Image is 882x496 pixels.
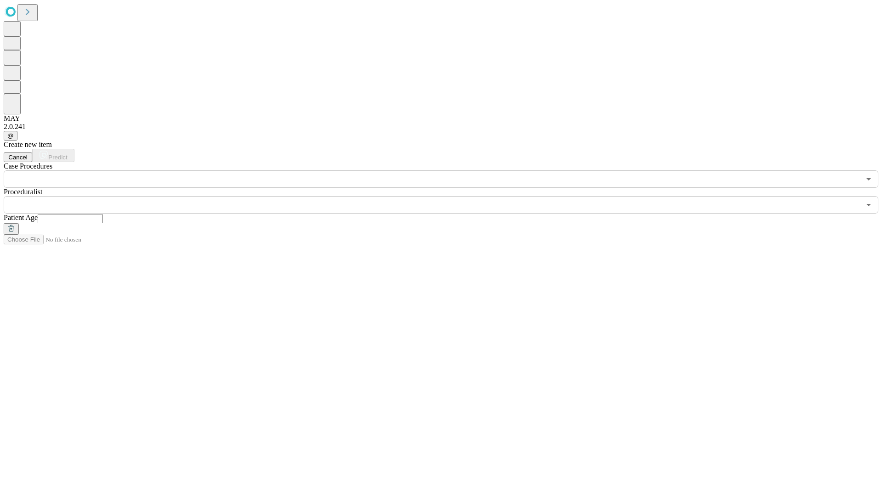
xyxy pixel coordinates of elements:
[48,154,67,161] span: Predict
[4,214,38,221] span: Patient Age
[862,198,875,211] button: Open
[32,149,74,162] button: Predict
[4,141,52,148] span: Create new item
[4,162,52,170] span: Scheduled Procedure
[862,173,875,186] button: Open
[4,123,878,131] div: 2.0.241
[4,131,17,141] button: @
[7,132,14,139] span: @
[4,188,42,196] span: Proceduralist
[4,114,878,123] div: MAY
[8,154,28,161] span: Cancel
[4,152,32,162] button: Cancel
